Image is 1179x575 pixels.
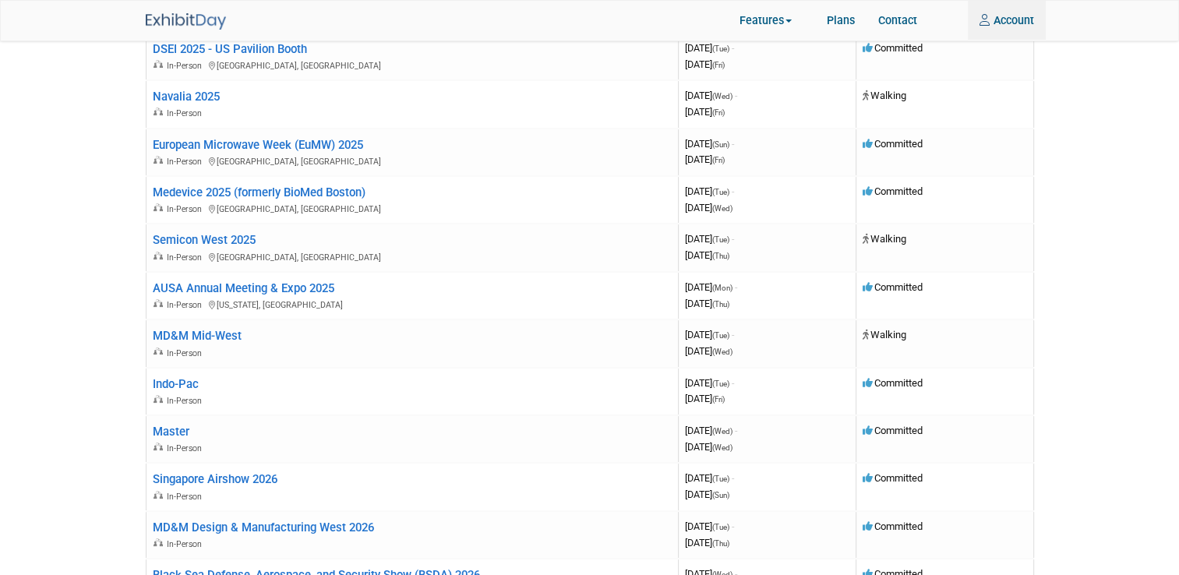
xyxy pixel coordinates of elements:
[685,377,734,389] span: [DATE]
[153,377,199,391] a: Indo-Pac
[712,61,725,69] span: (Fri)
[154,60,163,68] img: In-Person Event
[732,233,734,245] span: -
[735,281,737,293] span: -
[154,491,163,499] img: In-Person Event
[867,1,929,40] a: Contact
[153,201,672,215] div: [GEOGRAPHIC_DATA], [GEOGRAPHIC_DATA]
[153,472,277,486] a: Singapore Airshow 2026
[712,235,729,244] span: (Tue)
[685,281,737,293] span: [DATE]
[685,106,725,118] span: [DATE]
[732,520,734,532] span: -
[685,233,734,245] span: [DATE]
[863,90,906,101] span: Walking
[712,427,732,436] span: (Wed)
[153,42,307,56] a: DSEI 2025 - US Pavilion Booth
[167,443,207,453] span: In-Person
[712,523,729,531] span: (Tue)
[153,249,672,263] div: [GEOGRAPHIC_DATA], [GEOGRAPHIC_DATA]
[732,472,734,484] span: -
[863,138,923,150] span: Committed
[685,249,729,261] span: [DATE]
[685,298,729,309] span: [DATE]
[712,474,729,483] span: (Tue)
[685,185,734,197] span: [DATE]
[685,393,725,404] span: [DATE]
[712,92,732,101] span: (Wed)
[154,443,163,450] img: In-Person Event
[154,347,163,355] img: In-Person Event
[863,425,923,436] span: Committed
[154,252,163,259] img: In-Person Event
[815,1,867,40] a: Plans
[685,42,734,54] span: [DATE]
[863,42,923,54] span: Committed
[153,138,363,152] a: European Microwave Week (EuMW) 2025
[712,379,729,388] span: (Tue)
[685,153,725,165] span: [DATE]
[735,90,737,101] span: -
[863,520,923,532] span: Committed
[732,329,734,340] span: -
[732,377,734,389] span: -
[712,539,729,548] span: (Thu)
[146,13,226,30] img: ExhibitDay
[732,42,734,54] span: -
[154,108,163,115] img: In-Person Event
[685,138,734,150] span: [DATE]
[968,1,1046,40] a: Account
[685,345,732,357] span: [DATE]
[685,489,729,500] span: [DATE]
[685,58,725,70] span: [DATE]
[154,156,163,164] img: In-Person Event
[863,281,923,293] span: Committed
[712,252,729,260] span: (Thu)
[153,329,242,343] a: MD&M Mid-West
[153,58,672,72] div: [GEOGRAPHIC_DATA], [GEOGRAPHIC_DATA]
[685,90,737,101] span: [DATE]
[712,156,725,164] span: (Fri)
[167,348,207,358] span: In-Person
[712,204,732,213] span: (Wed)
[735,425,737,436] span: -
[732,185,734,197] span: -
[863,233,906,245] span: Walking
[712,347,732,356] span: (Wed)
[167,300,207,310] span: In-Person
[167,252,207,263] span: In-Person
[712,300,729,309] span: (Thu)
[167,492,207,502] span: In-Person
[863,472,923,484] span: Committed
[712,284,732,292] span: (Mon)
[167,108,207,118] span: In-Person
[863,185,923,197] span: Committed
[153,297,672,311] div: [US_STATE], [GEOGRAPHIC_DATA]
[732,138,734,150] span: -
[167,539,207,549] span: In-Person
[685,472,734,484] span: [DATE]
[712,108,725,117] span: (Fri)
[712,443,732,452] span: (Wed)
[153,185,365,199] a: Medevice 2025 (formerly BioMed Boston)
[154,299,163,307] img: In-Person Event
[685,202,732,213] span: [DATE]
[685,520,734,532] span: [DATE]
[153,153,672,168] div: [GEOGRAPHIC_DATA], [GEOGRAPHIC_DATA]
[728,2,815,41] a: Features
[712,395,725,404] span: (Fri)
[712,491,729,499] span: (Sun)
[153,281,334,295] a: AUSA Annual Meeting & Expo 2025
[153,520,374,534] a: MD&M Design & Manufacturing West 2026
[712,188,729,196] span: (Tue)
[167,396,207,406] span: In-Person
[154,395,163,403] img: In-Person Event
[154,203,163,211] img: In-Person Event
[685,537,729,549] span: [DATE]
[863,329,906,340] span: Walking
[712,331,729,340] span: (Tue)
[167,157,207,167] span: In-Person
[712,140,729,149] span: (Sun)
[685,329,734,340] span: [DATE]
[153,90,220,104] a: Navalia 2025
